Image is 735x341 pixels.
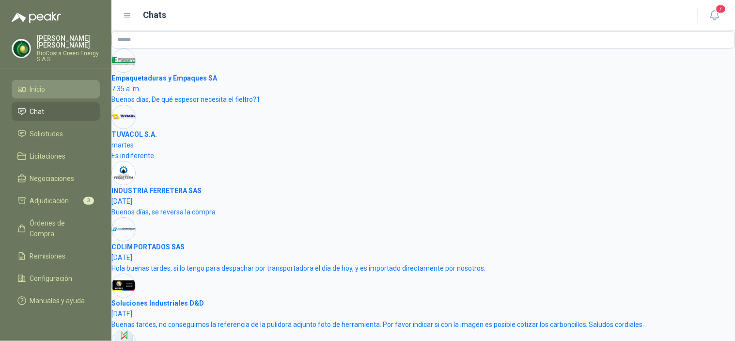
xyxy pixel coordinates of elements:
[111,129,735,140] h4: TUVACOL S.A.
[112,218,135,241] img: Company Logo
[37,35,100,49] p: [PERSON_NAME] [PERSON_NAME]
[12,80,100,98] a: Inicio
[111,264,485,272] span: Hola buenas tardes, si lo tengo para despachar por transportadora el día de hoy, y es importado d...
[112,49,135,72] img: Company Logo
[111,310,132,318] span: [DATE]
[12,147,100,165] a: Licitaciones
[111,85,141,93] span: 7:35 a. m.
[706,7,723,24] button: 7
[30,273,73,284] span: Configuración
[12,192,100,210] a: Adjudicación3
[12,39,31,58] img: Company Logo
[111,274,735,330] a: Company LogoSoluciones Industriales D&D[DATE]Buenas tardes, no conseguimos la referencia de la pu...
[12,292,100,310] a: Manuales y ayuda
[30,195,69,206] span: Adjudicación
[37,50,100,62] p: BioCosta Green Energy S.A.S
[12,169,100,188] a: Negociaciones
[111,141,134,149] span: martes
[112,162,135,185] img: Company Logo
[30,106,45,117] span: Chat
[12,269,100,288] a: Configuración
[716,4,726,14] span: 7
[111,152,154,160] span: Es indiferente
[256,96,260,103] span: 1
[111,49,735,105] a: Company LogoEmpaquetaduras y Empaques SA7:35 a. m.Buenos días, De qué espesor necesita el fieltro?1
[111,298,735,309] h4: Soluciones Industriales D&D
[111,321,644,328] span: Buenas tardes, no conseguimos la referencia de la pulidora adjunto foto de herramienta. Por favor...
[30,151,66,162] span: Licitaciones
[83,197,94,205] span: 3
[111,161,735,217] a: Company LogoINDUSTRIA FERRETERA SAS[DATE]Buenos días, se reversa la compra
[30,295,85,306] span: Manuales y ayuda
[112,274,135,297] img: Company Logo
[30,218,91,239] span: Órdenes de Compra
[111,197,132,205] span: [DATE]
[12,247,100,265] a: Remisiones
[111,208,216,216] span: Buenos días, se reversa la compra
[12,214,100,243] a: Órdenes de Compra
[111,96,256,103] span: Buenos días, De qué espesor necesita el fieltro?
[111,105,735,161] a: Company LogoTUVACOL S.A.martesEs indiferente
[12,125,100,143] a: Solicitudes
[12,12,61,23] img: Logo peakr
[30,84,46,95] span: Inicio
[111,242,735,252] h4: COLIMPORTADOS SAS
[112,105,135,129] img: Company Logo
[111,185,735,196] h4: INDUSTRIA FERRETERA SAS
[111,217,735,274] a: Company LogoCOLIMPORTADOS SAS[DATE]Hola buenas tardes, si lo tengo para despachar por transportad...
[30,173,75,184] span: Negociaciones
[111,254,132,261] span: [DATE]
[111,73,735,83] h4: Empaquetaduras y Empaques SA
[30,251,66,261] span: Remisiones
[143,8,167,22] h1: Chats
[30,129,63,139] span: Solicitudes
[12,102,100,121] a: Chat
